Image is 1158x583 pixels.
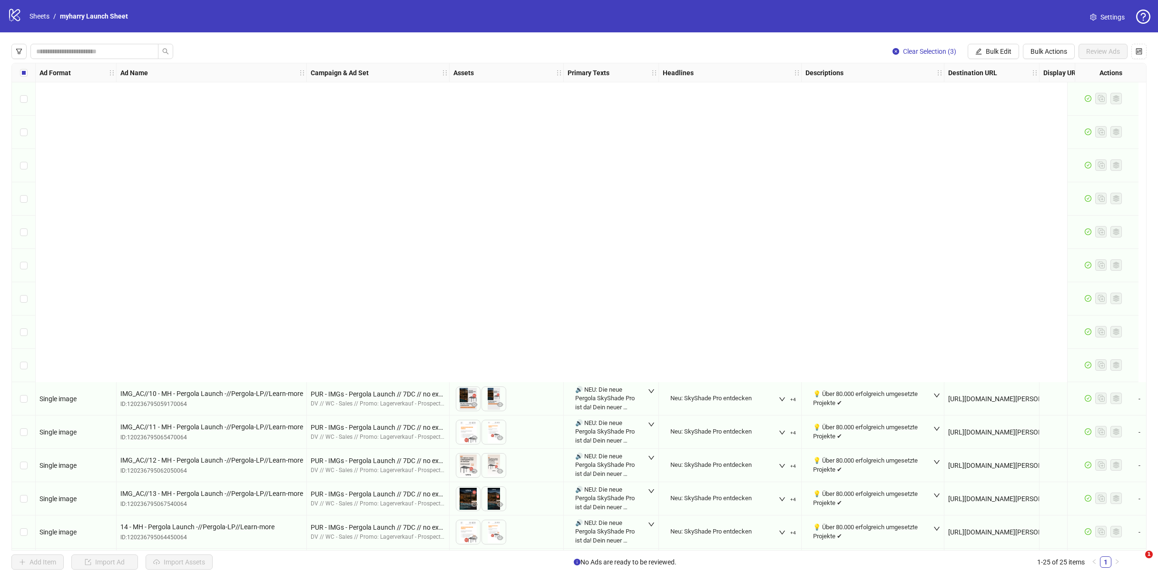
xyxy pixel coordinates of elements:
[933,525,940,532] span: down
[948,495,1066,503] span: [URL][DOMAIN_NAME][PERSON_NAME]
[1090,14,1097,20] span: setting
[670,461,752,469] div: Neu: SkyShade Pro entdecken
[986,48,1011,55] span: Bulk Edit
[948,68,997,78] strong: Destination URL
[903,48,956,55] span: Clear Selection (3)
[670,394,752,403] div: Neu: SkyShade Pro entdecken
[497,435,503,441] span: eye
[648,521,655,528] span: down
[494,533,506,544] button: Preview
[1023,44,1075,59] button: Bulk Actions
[1085,495,1091,502] span: check-circle
[497,501,503,508] span: eye
[482,454,506,477] img: Asset 2
[120,533,303,542] div: ID: 120236795064450064
[1100,557,1111,567] a: 1
[311,433,445,442] div: DV // WC - Sales // Promo: Lagerverkauf - Prospecting // GER/AT // shared Budgets - ABO // Cold -...
[1085,528,1091,535] span: check-circle
[813,523,921,540] div: 💡 Über 80.000 erfolgreich umgesetzte Projekte ✔
[311,455,445,466] div: PUR - IMGs - Pergola Launch // 7DC // no excl. // ADV Broad - GER/AT - m/w - 30-65+ // Auto
[469,499,480,511] button: Preview
[311,389,445,399] div: PUR - IMGs - Pergola Launch // 7DC // no excl. // ADV Broad - GER/AT - m/w - 30-65+ // Auto
[779,463,785,469] span: down
[12,515,36,549] div: Select row 14
[304,63,306,82] div: Resize Ad Name column
[1145,551,1153,558] span: 1
[469,433,480,444] button: Preview
[775,394,800,405] button: +4
[108,69,115,76] span: holder
[12,216,36,249] div: Select row 5
[299,69,305,76] span: holder
[311,533,445,542] div: DV // WC - Sales // Promo: Lagerverkauf - Prospecting // GER/AT // shared Budgets - ABO // Cold -...
[482,520,506,544] img: Asset 2
[482,387,506,411] img: Asset 2
[779,496,785,503] span: down
[12,249,36,282] div: Select row 6
[12,482,36,515] div: Select row 13
[311,499,445,508] div: DV // WC - Sales // Promo: Lagerverkauf - Prospecting // GER/AT // shared Budgets - ABO // Cold -...
[120,466,303,475] div: ID: 120236795062050064
[1136,48,1142,55] span: control
[1100,12,1125,22] span: Settings
[575,419,636,445] div: 🔊 NEU: Die neue Pergola SkyShade Pro ist da! Dein neuer Lieblingsort im Freien: ob entspannte Abe...
[58,11,130,21] a: myharry Launch Sheet
[948,528,1066,536] span: [URL][DOMAIN_NAME][PERSON_NAME]
[471,468,478,474] span: eye
[120,488,303,499] span: IMG_AC//13 - MH - Pergola Launch -//Pergola-LP//Learn-more
[12,349,36,382] div: Select row 9
[456,454,480,477] img: Asset 1
[114,63,116,82] div: Resize Ad Format column
[497,534,503,541] span: eye
[12,82,36,116] div: Select row 1
[497,401,503,408] span: eye
[16,48,22,55] span: filter
[471,534,478,541] span: eye
[162,48,169,55] span: search
[813,456,921,474] div: 💡 Über 80.000 erfolgreich umgesetzte Projekte ✔
[311,489,445,499] div: PUR - IMGs - Pergola Launch // 7DC // no excl. // ADV Broad - GER/AT - m/w - 30-65+ // Auto
[779,429,785,436] span: down
[779,529,785,536] span: down
[12,149,36,182] div: Select row 3
[800,69,807,76] span: holder
[1099,68,1122,78] strong: Actions
[790,497,796,503] span: +4
[456,420,480,444] img: Asset 1
[453,68,474,78] strong: Assets
[1100,556,1111,568] li: 1
[933,492,940,499] span: down
[12,282,36,316] div: Select row 7
[1082,10,1132,25] a: Settings
[39,68,71,78] strong: Ad Format
[575,485,636,512] div: 🔊 NEU: Die neue Pergola SkyShade Pro ist da! Dein neuer Lieblingsort im Freien: ob entspannte Abe...
[120,422,303,432] span: IMG_AC//11 - MH - Pergola Launch -//Pergola-LP//Learn-more
[1085,462,1091,468] span: check-circle
[933,392,940,399] span: down
[311,399,445,408] div: DV // WC - Sales // Promo: Lagerverkauf - Prospecting // GER/AT // shared Budgets - ABO // Cold -...
[494,399,506,411] button: Preview
[120,500,303,509] div: ID: 120236795067540064
[813,423,921,440] div: 💡 Über 80.000 erfolgreich umgesetzte Projekte ✔
[1031,69,1038,76] span: holder
[575,452,636,478] div: 🔊 NEU: Die neue Pergola SkyShade Pro ist da! Dein neuer Lieblingsort im Freien: ob entspannte Abe...
[71,554,138,570] button: Import Ad
[442,69,448,76] span: holder
[39,528,77,536] span: Single image
[648,455,655,461] span: down
[456,487,480,511] img: Asset 1
[12,316,36,349] div: Select row 8
[494,499,506,511] button: Preview
[12,449,36,482] div: Select row 12
[497,468,503,474] span: eye
[948,462,1066,469] span: [URL][DOMAIN_NAME][PERSON_NAME]
[568,68,609,78] strong: Primary Texts
[1037,556,1085,568] li: 1-25 of 25 items
[12,182,36,216] div: Select row 4
[556,69,562,76] span: holder
[943,69,950,76] span: holder
[933,425,940,432] span: down
[471,435,478,441] span: eye
[794,69,800,76] span: holder
[12,549,36,582] div: Select row 15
